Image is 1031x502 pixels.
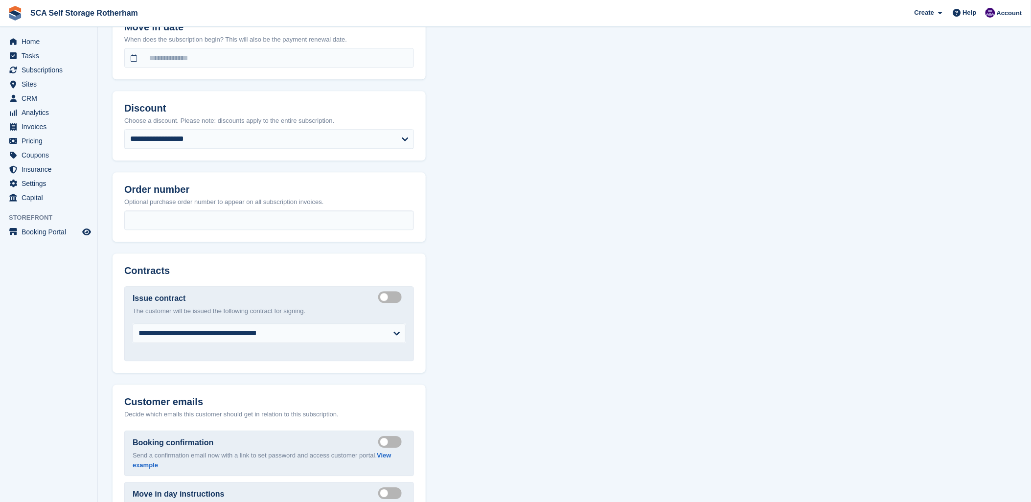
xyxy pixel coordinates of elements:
[5,120,92,134] a: menu
[985,8,995,18] img: Kelly Neesham
[5,49,92,63] a: menu
[124,103,414,114] h2: Discount
[22,120,80,134] span: Invoices
[963,8,977,18] span: Help
[26,5,142,21] a: SCA Self Storage Rotherham
[5,162,92,176] a: menu
[133,306,406,316] p: The customer will be issued the following contract for signing.
[124,116,414,126] p: Choose a discount. Please note: discounts apply to the entire subscription.
[5,63,92,77] a: menu
[378,441,406,442] label: Send booking confirmation email
[378,492,406,494] label: Send move in day email
[22,91,80,105] span: CRM
[22,77,80,91] span: Sites
[133,488,225,500] label: Move in day instructions
[378,297,406,298] label: Create integrated contract
[5,77,92,91] a: menu
[22,35,80,48] span: Home
[124,22,414,33] h2: Move in date
[124,35,414,45] p: When does the subscription begin? This will also be the payment renewal date.
[124,265,414,276] h2: Contracts
[5,191,92,205] a: menu
[5,35,92,48] a: menu
[22,106,80,119] span: Analytics
[22,191,80,205] span: Capital
[22,148,80,162] span: Coupons
[997,8,1022,18] span: Account
[22,177,80,190] span: Settings
[5,148,92,162] a: menu
[22,134,80,148] span: Pricing
[5,134,92,148] a: menu
[124,410,414,419] p: Decide which emails this customer should get in relation to this subscription.
[5,91,92,105] a: menu
[133,451,406,470] p: Send a confirmation email now with a link to set password and access customer portal.
[22,49,80,63] span: Tasks
[124,184,414,195] h2: Order number
[124,396,414,408] h2: Customer emails
[5,106,92,119] a: menu
[22,63,80,77] span: Subscriptions
[8,6,23,21] img: stora-icon-8386f47178a22dfd0bd8f6a31ec36ba5ce8667c1dd55bd0f319d3a0aa187defe.svg
[133,452,391,469] a: View example
[5,177,92,190] a: menu
[124,197,414,207] p: Optional purchase order number to appear on all subscription invoices.
[133,293,185,304] label: Issue contract
[22,162,80,176] span: Insurance
[133,437,213,449] label: Booking confirmation
[5,225,92,239] a: menu
[81,226,92,238] a: Preview store
[9,213,97,223] span: Storefront
[22,225,80,239] span: Booking Portal
[915,8,934,18] span: Create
